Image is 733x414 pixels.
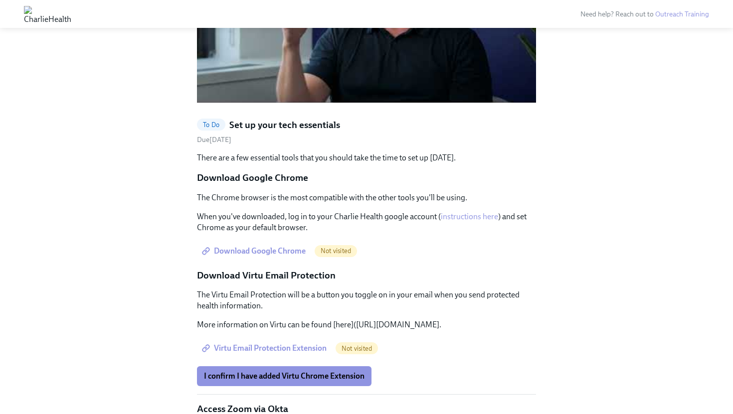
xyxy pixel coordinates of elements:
a: Outreach Training [655,10,709,18]
img: CharlieHealth [24,6,71,22]
span: I confirm I have added Virtu Chrome Extension [204,371,365,381]
a: Download Google Chrome [197,241,313,261]
p: When you've downloaded, log in to your Charlie Health google account ( ) and set Chrome as your d... [197,211,536,233]
span: Need help? Reach out to [580,10,709,18]
span: Tuesday, September 23rd 2025, 10:00 am [197,136,231,144]
a: instructions here [441,212,498,221]
a: To DoSet up your tech essentialsDue[DATE] [197,119,536,145]
p: Download Virtu Email Protection [197,269,536,282]
p: Download Google Chrome [197,171,536,184]
span: Not visited [336,345,378,352]
p: More information on Virtu can be found [here]([URL][DOMAIN_NAME]. [197,319,536,330]
p: The Chrome browser is the most compatible with the other tools you'll be using. [197,192,536,203]
p: There are a few essential tools that you should take the time to set up [DATE]. [197,152,536,163]
span: Virtu Email Protection Extension [204,343,327,353]
span: Not visited [315,247,357,255]
button: I confirm I have added Virtu Chrome Extension [197,366,371,386]
span: To Do [197,121,225,129]
h5: Set up your tech essentials [229,119,340,132]
p: The Virtu Email Protection will be a button you toggle on in your email when you send protected h... [197,289,536,311]
span: Download Google Chrome [204,246,306,256]
a: Virtu Email Protection Extension [197,338,334,358]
